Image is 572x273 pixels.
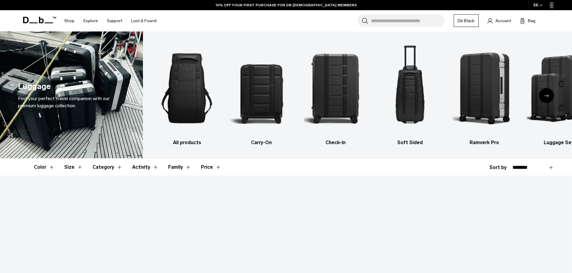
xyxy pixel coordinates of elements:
[520,17,535,24] button: Bag
[229,139,293,146] h3: Carry-On
[216,2,357,8] a: 10% OFF YOUR FIRST PURCHASE FOR DB [DEMOGRAPHIC_DATA] MEMBERS
[452,40,516,146] li: 5 / 6
[378,139,442,146] h3: Soft Sided
[378,40,442,146] li: 4 / 6
[378,40,442,146] a: Db Soft Sided
[304,40,368,146] a: Db Check-In
[92,159,123,176] button: Toggle Filter
[18,96,110,108] span: Find your perfect travel companion with our premium luggage collection.
[454,14,479,27] a: Db Black
[452,40,516,146] a: Db Ramverk Pro
[34,159,55,176] button: Toggle Filter
[155,40,219,146] a: Db All products
[64,159,83,176] button: Toggle Filter
[155,139,219,146] h3: All products
[378,40,442,136] img: Db
[452,139,516,146] h3: Ramverk Pro
[155,40,219,136] img: Db
[304,40,368,136] img: Db
[60,10,161,31] nav: Main Navigation
[83,10,98,31] a: Explore
[495,18,511,24] span: Account
[452,40,516,136] img: Db
[229,40,293,146] a: Db Carry-On
[304,139,368,146] h3: Check-In
[64,10,74,31] a: Shop
[18,80,51,93] h1: Luggage
[107,10,122,31] a: Support
[155,40,219,146] li: 1 / 6
[229,40,293,136] img: Db
[131,10,156,31] a: Lost & Found
[132,159,159,176] button: Toggle Filter
[539,88,554,103] div: Next slide
[229,40,293,146] li: 2 / 6
[304,40,368,146] li: 3 / 6
[528,18,535,24] span: Bag
[488,17,511,24] a: Account
[168,159,191,176] button: Toggle Filter
[201,159,221,176] button: Toggle Price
